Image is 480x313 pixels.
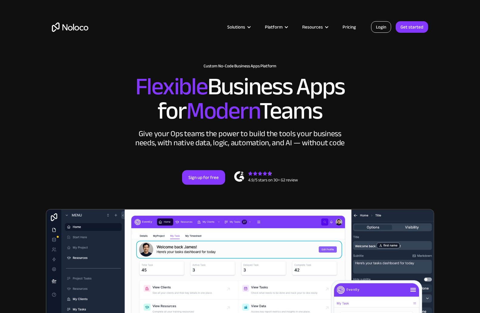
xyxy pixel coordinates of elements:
div: Platform [265,23,282,31]
div: Resources [302,23,323,31]
a: Pricing [335,23,363,31]
div: Platform [257,23,295,31]
h2: Business Apps for Teams [52,75,428,123]
div: Give your Ops teams the power to build the tools your business needs, with native data, logic, au... [134,129,346,147]
h1: Custom No-Code Business Apps Platform [52,64,428,69]
div: Solutions [227,23,245,31]
a: Sign up for free [182,170,225,185]
a: home [52,22,88,32]
div: Solutions [220,23,257,31]
span: Flexible [135,64,208,109]
a: Login [371,21,391,33]
a: Get started [396,21,428,33]
div: Resources [295,23,335,31]
span: Modern [186,88,259,133]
